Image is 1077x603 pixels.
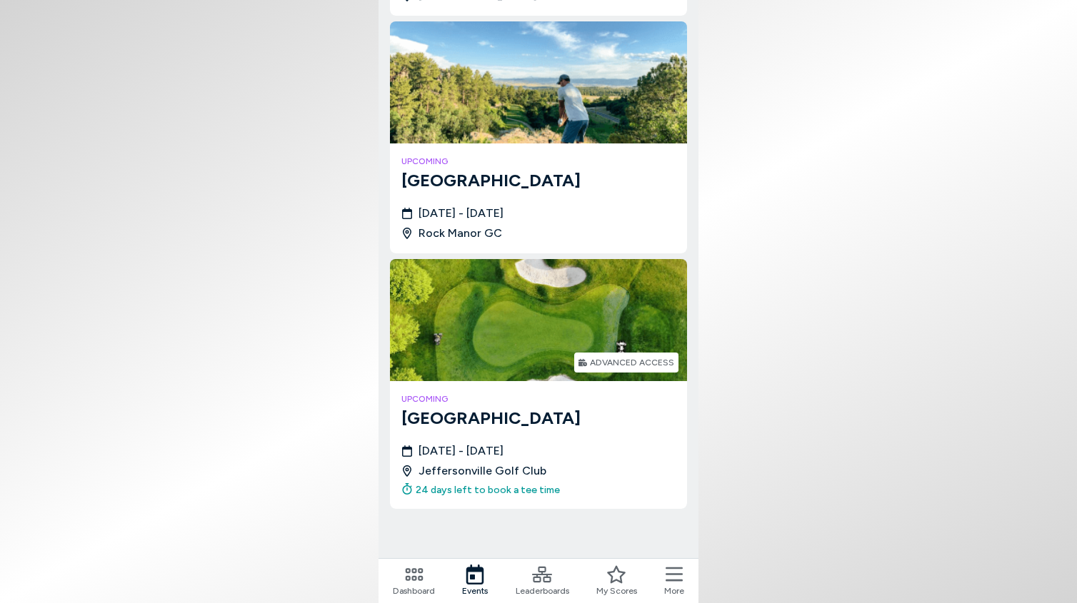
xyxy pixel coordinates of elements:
[516,564,569,597] a: Leaderboards
[401,405,676,431] h3: [GEOGRAPHIC_DATA]
[419,225,502,242] span: Rock Manor GC
[390,21,687,253] a: Rock Manorupcoming[GEOGRAPHIC_DATA][DATE] - [DATE]Rock Manor GC
[401,482,560,497] div: 24 days left to book a tee time
[462,584,488,597] span: Events
[596,564,637,597] a: My Scores
[401,155,676,168] h4: upcoming
[596,584,637,597] span: My Scores
[419,442,504,460] span: [DATE] - [DATE]
[393,584,435,597] span: Dashboard
[401,392,676,405] h4: upcoming
[516,584,569,597] span: Leaderboards
[390,259,687,381] img: Jeffersonville
[390,21,687,143] img: Rock Manor
[590,358,674,367] div: ADVANCED ACCESS
[390,259,687,509] a: JeffersonvilleADVANCED ACCESSupcoming[GEOGRAPHIC_DATA][DATE] - [DATE]Jeffersonville Golf Club24 d...
[664,564,684,597] button: More
[419,462,546,480] span: Jeffersonville Golf Club
[401,168,676,193] h3: [GEOGRAPHIC_DATA]
[664,584,684,597] span: More
[462,564,488,597] a: Events
[419,205,504,222] span: [DATE] - [DATE]
[393,564,435,597] a: Dashboard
